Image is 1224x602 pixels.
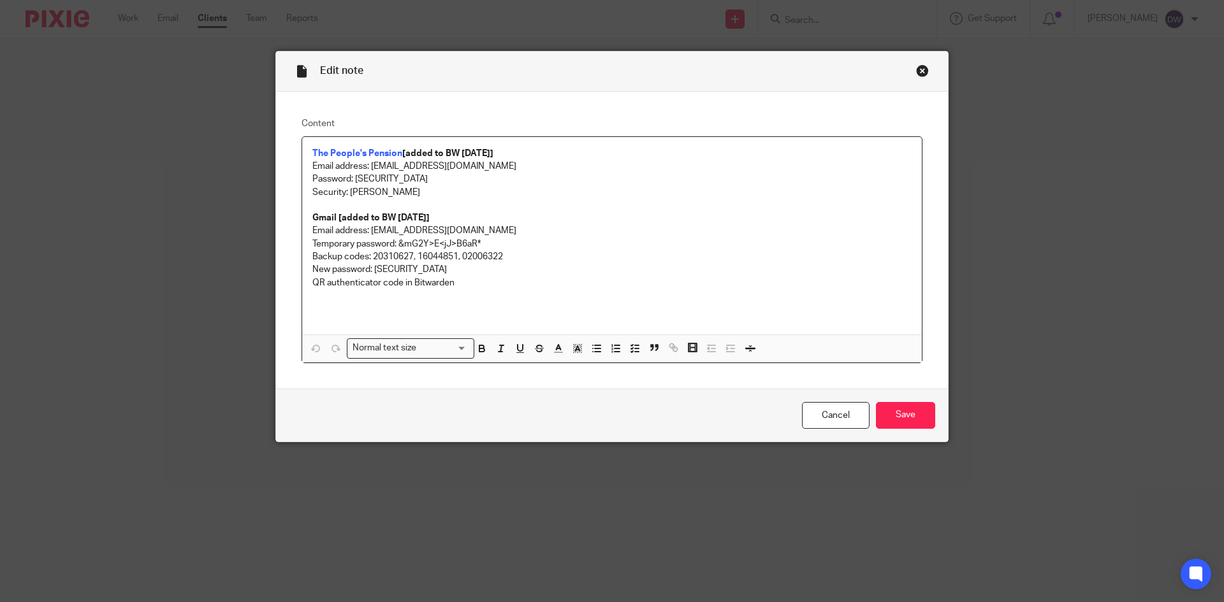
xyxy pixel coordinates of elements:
span: Normal text size [350,341,419,355]
label: Content [302,117,922,130]
div: Close this dialog window [916,64,929,77]
strong: [added to BW [DATE]] [402,149,493,158]
p: Backup codes: 20310627, 16044851, 02006322 [312,250,912,263]
p: Security: [PERSON_NAME] [312,186,912,199]
p: Email address: [EMAIL_ADDRESS][DOMAIN_NAME] [312,224,912,237]
a: The People's Pension [312,149,402,158]
input: Search for option [421,341,467,355]
p: New password: [SECURITY_DATA] [312,263,912,276]
p: Email address: [EMAIL_ADDRESS][DOMAIN_NAME] [312,160,912,173]
span: Edit note [320,66,363,76]
p: Password: [SECURITY_DATA] [312,173,912,185]
p: QR authenticator code in Bitwarden [312,276,912,289]
input: Save [876,402,935,429]
a: Cancel [802,402,870,429]
strong: Gmail [added to BW [DATE]] [312,213,430,222]
p: Temporary password: &mG2Y>E<jJ>B6aR* [312,238,912,250]
div: Search for option [347,338,474,358]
